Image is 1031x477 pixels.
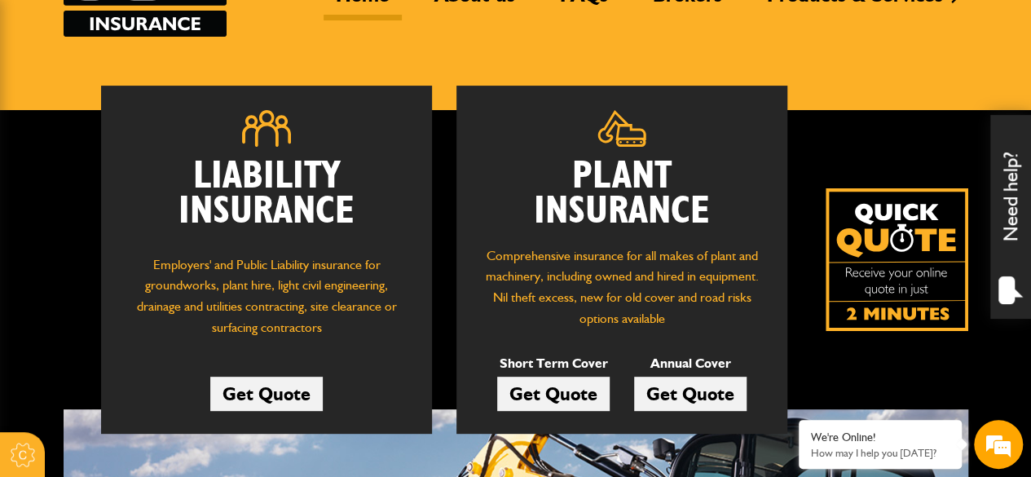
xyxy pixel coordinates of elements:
[811,431,949,444] div: We're Online!
[210,377,323,411] a: Get Quote
[826,188,968,331] img: Quick Quote
[481,159,763,229] h2: Plant Insurance
[497,353,610,374] p: Short Term Cover
[634,353,747,374] p: Annual Cover
[481,245,763,329] p: Comprehensive insurance for all makes of plant and machinery, including owned and hired in equipm...
[634,377,747,411] a: Get Quote
[126,159,408,238] h2: Liability Insurance
[990,115,1031,319] div: Need help?
[811,447,949,459] p: How may I help you today?
[826,188,968,331] a: Get your insurance quote isn just 2-minutes
[497,377,610,411] a: Get Quote
[126,254,408,347] p: Employers' and Public Liability insurance for groundworks, plant hire, light civil engineering, d...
